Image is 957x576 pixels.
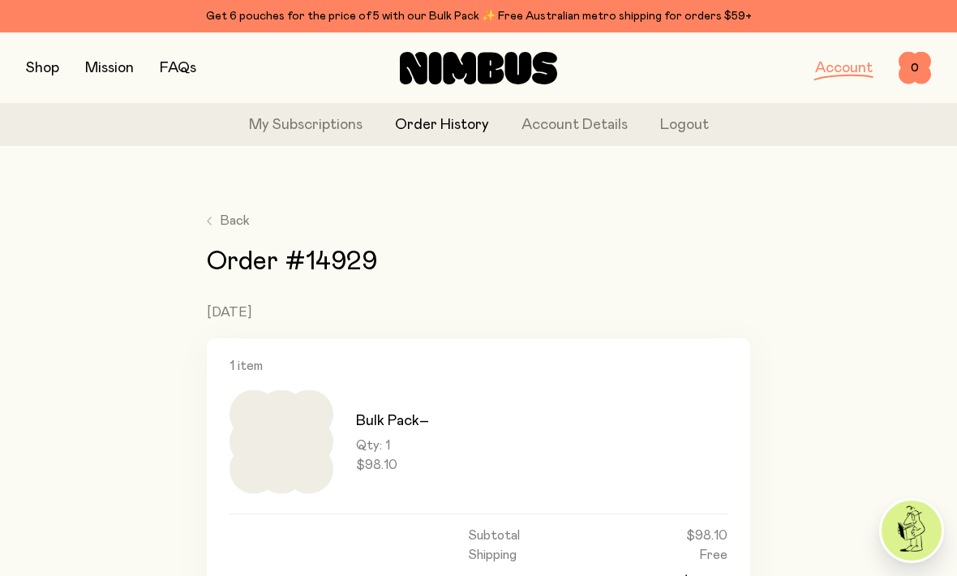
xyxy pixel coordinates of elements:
[521,114,628,136] a: Account Details
[899,52,931,84] button: 0
[207,211,250,230] a: Back
[26,6,931,26] div: Get 6 pouches for the price of 5 with our Bulk Pack ✨ Free Australian metro shipping for orders $59+
[249,114,363,136] a: My Subscriptions
[356,437,429,453] span: Qty: 1
[230,358,727,374] h2: 1 item
[356,457,429,473] span: $98.10
[395,114,489,136] a: Order History
[660,114,709,136] button: Logout
[815,61,873,75] a: Account
[160,61,196,75] a: FAQs
[207,306,251,319] span: [DATE]
[699,547,727,563] span: Free
[85,61,134,75] a: Mission
[882,501,942,561] img: agent
[220,211,250,230] span: Back
[468,527,520,544] span: Subtotal
[686,527,727,544] span: $98.10
[468,547,517,563] span: Shipping
[356,411,429,431] h3: Bulk Pack
[419,414,429,428] span: –
[207,247,750,277] h1: Order #14929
